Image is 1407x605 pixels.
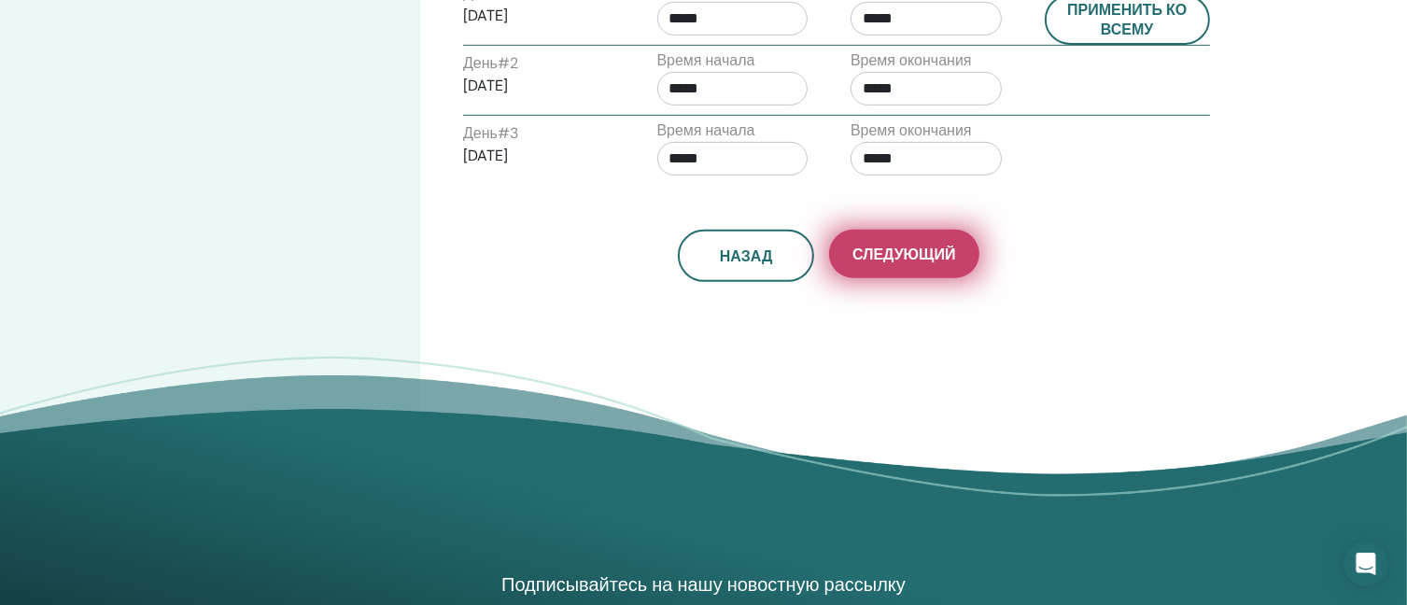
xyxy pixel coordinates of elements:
[463,122,518,145] label: День # 3
[463,52,518,75] label: День # 2
[720,246,773,266] span: Назад
[852,245,955,264] span: Следующий
[463,145,614,167] p: [DATE]
[488,572,920,597] h4: Подписывайтесь на нашу новостную рассылку
[851,120,972,142] label: Время окончания
[657,49,755,72] label: Время начала
[657,120,755,142] label: Время начала
[463,5,614,27] p: [DATE]
[829,230,978,278] button: Следующий
[463,75,614,97] p: [DATE]
[678,230,814,282] button: Назад
[851,49,972,72] label: Время окончания
[1344,542,1388,586] div: Open Intercom Messenger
